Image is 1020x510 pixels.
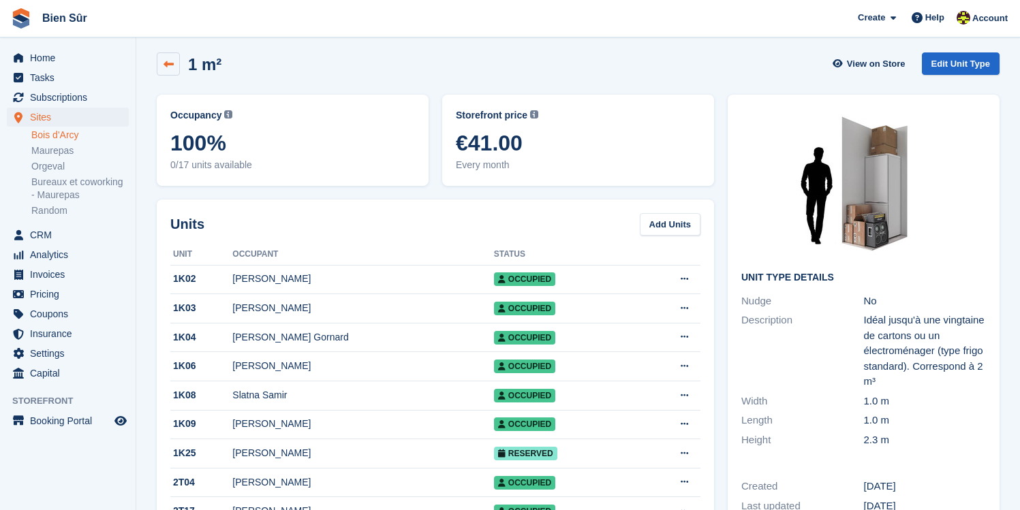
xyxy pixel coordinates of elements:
span: Analytics [30,245,112,264]
div: [PERSON_NAME] [232,446,493,460]
div: Nudge [741,293,864,309]
span: Occupancy [170,108,221,123]
div: 1K03 [170,301,232,315]
div: 1K08 [170,388,232,402]
span: Capital [30,364,112,383]
h2: 1 m² [188,55,221,74]
a: menu [7,344,129,363]
span: Create [858,11,885,25]
img: logo_orange.svg [22,22,33,33]
a: menu [7,411,129,430]
span: Tasks [30,68,112,87]
span: Booking Portal [30,411,112,430]
div: Domain Overview [55,87,122,96]
a: menu [7,225,129,244]
a: menu [7,245,129,264]
div: [PERSON_NAME] Gornard [232,330,493,345]
a: Orgeval [31,160,129,173]
h2: Units [170,214,204,234]
span: Pricing [30,285,112,304]
div: 1K09 [170,417,232,431]
span: Help [925,11,944,25]
div: 1K06 [170,359,232,373]
a: menu [7,68,129,87]
span: 100% [170,131,415,155]
div: Keywords by Traffic [153,87,225,96]
img: website_grey.svg [22,35,33,46]
div: [PERSON_NAME] [232,475,493,490]
a: menu [7,285,129,304]
span: View on Store [847,57,906,71]
span: Occupied [494,417,555,431]
a: menu [7,265,129,284]
div: 1K02 [170,272,232,286]
img: icon-info-grey-7440780725fd019a000dd9b08b2336e03edf1995a4989e88bcd33f0948082b44.svg [530,110,538,118]
div: [PERSON_NAME] [232,417,493,431]
div: Created [741,479,864,494]
span: Occupied [494,389,555,402]
span: Coupons [30,304,112,323]
span: Account [972,12,1008,25]
div: 1K25 [170,446,232,460]
img: 10-sqft-unit.jpg [762,108,966,261]
div: [PERSON_NAME] [232,272,493,286]
span: Occupied [494,272,555,286]
div: Domain: [DOMAIN_NAME] [35,35,150,46]
img: tab_keywords_by_traffic_grey.svg [138,86,149,97]
div: [PERSON_NAME] [232,301,493,315]
span: 0/17 units available [170,158,415,172]
th: Unit [170,244,232,266]
span: Occupied [494,331,555,345]
div: 1K04 [170,330,232,345]
a: menu [7,364,129,383]
a: menu [7,48,129,67]
a: Random [31,204,129,217]
span: Home [30,48,112,67]
a: Add Units [640,213,700,236]
span: Sites [30,108,112,127]
h2: Unit Type details [741,272,986,283]
a: Preview store [112,413,129,429]
img: icon-info-grey-7440780725fd019a000dd9b08b2336e03edf1995a4989e88bcd33f0948082b44.svg [224,110,232,118]
span: Subscriptions [30,88,112,107]
span: Every month [456,158,700,172]
a: Maurepas [31,144,129,157]
a: Bois d'Arcy [31,129,129,142]
div: [PERSON_NAME] [232,359,493,373]
div: Height [741,432,864,448]
a: View on Store [831,52,911,75]
a: menu [7,304,129,323]
div: [DATE] [864,479,987,494]
span: Settings [30,344,112,363]
div: 2.3 m [864,432,987,448]
span: Reserved [494,447,557,460]
div: 1.0 m [864,413,987,428]
span: Storefront price [456,108,527,123]
a: menu [7,108,129,127]
div: Description [741,313,864,389]
span: Occupied [494,302,555,315]
div: 2T04 [170,475,232,490]
div: Idéal jusqu'à une vingtaine de cartons ou un électroménager (type frigo standard). Correspond à 2 m³ [864,313,987,389]
th: Status [494,244,636,266]
a: Bureaux et coworking - Maurepas [31,176,129,202]
div: v 4.0.25 [38,22,67,33]
a: Edit Unit Type [922,52,1000,75]
div: 1.0 m [864,394,987,409]
div: No [864,293,987,309]
img: Marie Tran [957,11,970,25]
a: menu [7,324,129,343]
a: Bien Sûr [37,7,93,29]
span: Occupied [494,476,555,490]
img: stora-icon-8386f47178a22dfd0bd8f6a31ec36ba5ce8667c1dd55bd0f319d3a0aa187defe.svg [11,8,31,29]
span: Storefront [12,394,136,408]
img: tab_domain_overview_orange.svg [40,86,50,97]
th: Occupant [232,244,493,266]
div: Width [741,394,864,409]
a: menu [7,88,129,107]
div: Slatna Samir [232,388,493,402]
span: Invoices [30,265,112,284]
span: Insurance [30,324,112,343]
span: €41.00 [456,131,700,155]
span: Occupied [494,360,555,373]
